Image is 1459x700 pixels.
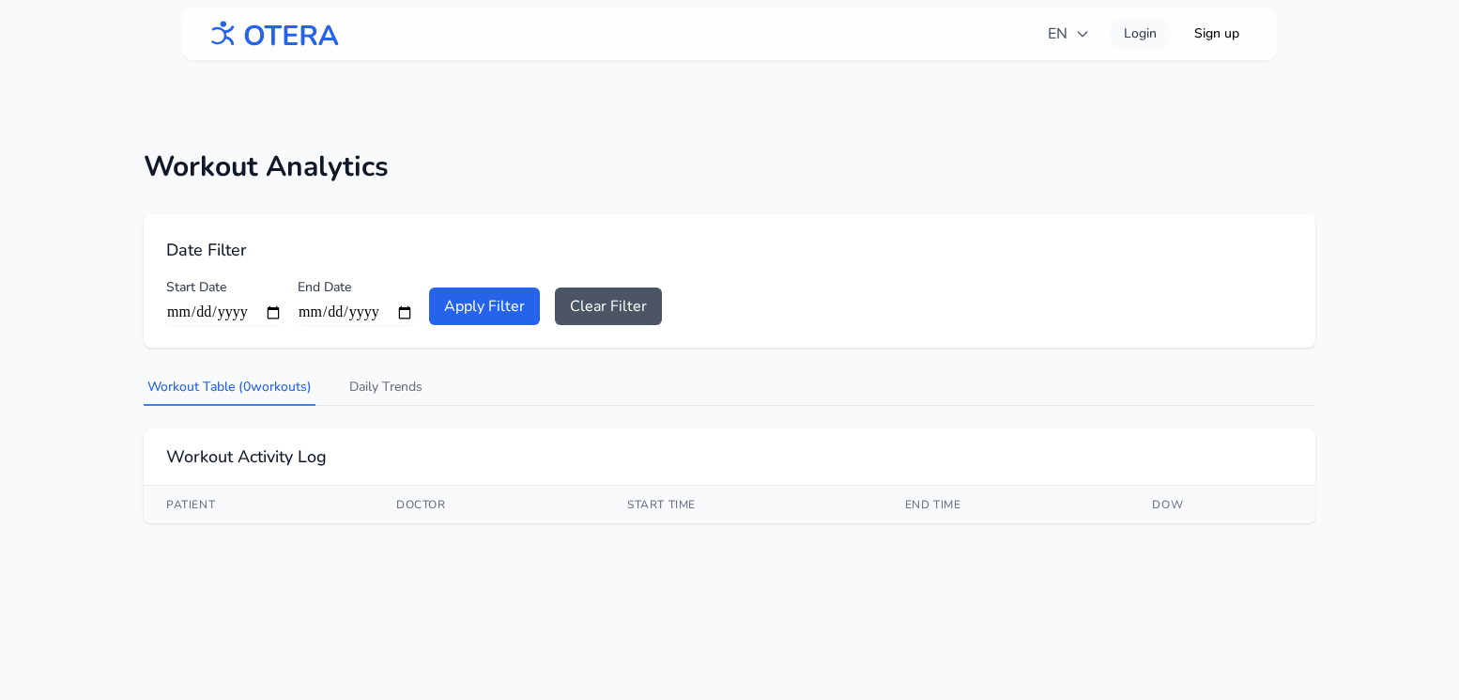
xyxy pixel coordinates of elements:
[1129,486,1315,523] th: DOW
[1048,23,1090,45] span: EN
[346,370,426,406] button: Daily Trends
[144,370,315,406] button: Workout Table (0workouts)
[166,278,283,297] label: Start Date
[1179,17,1254,51] a: Sign up
[1109,17,1172,51] a: Login
[605,486,883,523] th: Start Time
[429,288,540,325] button: Apply Filter
[144,150,1315,184] h1: Workout Analytics
[298,278,414,297] label: End Date
[144,486,374,523] th: Patient
[205,13,340,55] img: OTERA logo
[1037,15,1101,53] button: EN
[166,237,1293,263] h2: Date Filter
[555,288,662,325] button: Clear Filter
[883,486,1130,523] th: End Time
[166,443,1293,470] h2: Workout Activity Log
[374,486,605,523] th: Doctor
